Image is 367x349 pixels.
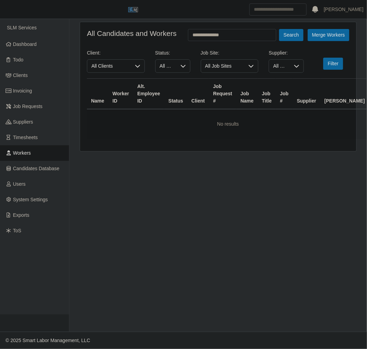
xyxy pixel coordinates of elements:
span: Job Requests [13,104,43,109]
label: Status: [155,49,170,57]
span: Users [13,181,26,187]
span: Suppliers [13,119,33,125]
span: Exports [13,212,29,218]
th: Job # [276,79,293,109]
span: Candidates Database [13,166,60,171]
span: SLM Services [7,25,37,30]
span: All Suppliers [269,60,290,72]
span: Workers [13,150,31,156]
button: Search [279,29,303,41]
th: Client [187,79,209,109]
img: SLM Logo [128,4,138,15]
th: Job Request # [209,79,236,109]
label: Supplier: [269,49,288,57]
span: ToS [13,228,21,233]
span: Clients [13,72,28,78]
span: Timesheets [13,135,38,140]
th: Status [164,79,187,109]
th: Alt. Employee ID [133,79,164,109]
span: All Statuses [156,60,176,72]
button: Filter [323,58,343,70]
button: Merge Workers [308,29,349,41]
th: Job Title [258,79,276,109]
span: Invoicing [13,88,32,94]
span: © 2025 Smart Labor Management, LLC [6,338,90,343]
a: [PERSON_NAME] [324,6,364,13]
input: Search [249,3,307,16]
label: Job Site: [201,49,219,57]
span: System Settings [13,197,48,202]
span: Todo [13,57,23,62]
span: Dashboard [13,41,37,47]
th: Name [87,79,108,109]
h4: All Candidates and Workers [87,29,177,38]
th: Supplier [293,79,320,109]
span: All Job Sites [201,60,245,72]
th: Worker ID [108,79,133,109]
span: All Clients [87,60,131,72]
label: Client: [87,49,101,57]
th: Job Name [236,79,258,109]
